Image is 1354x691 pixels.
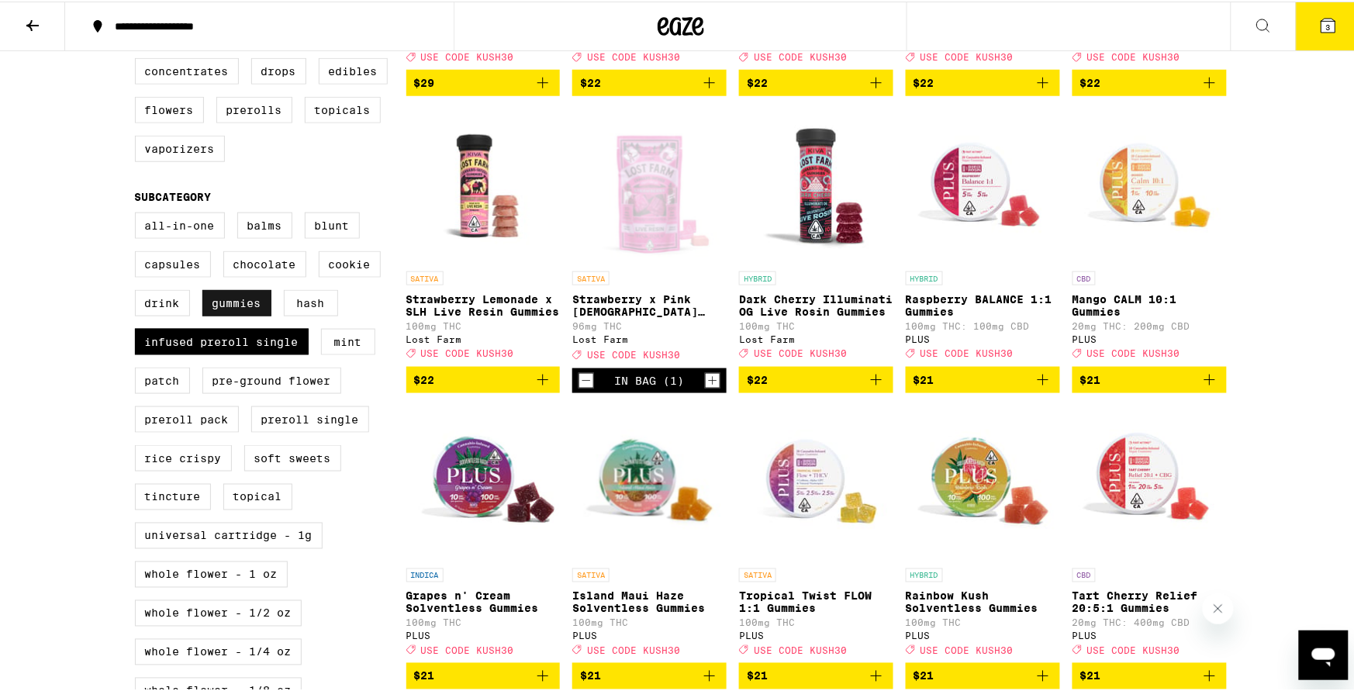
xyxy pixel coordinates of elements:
[406,107,561,365] a: Open page for Strawberry Lemonade x SLH Live Resin Gummies from Lost Farm
[739,662,893,688] button: Add to bag
[739,107,893,262] img: Lost Farm - Dark Cherry Illuminati OG Live Rosin Gummies
[135,189,212,202] legend: Subcategory
[572,617,727,627] p: 100mg THC
[135,405,239,431] label: Preroll Pack
[1072,270,1096,284] p: CBD
[135,211,225,237] label: All-In-One
[906,68,1060,95] button: Add to bag
[754,644,847,654] span: USE CODE KUSH30
[739,365,893,392] button: Add to bag
[406,589,561,613] p: Grapes n' Cream Solventless Gummies
[906,567,943,581] p: HYBRID
[739,270,776,284] p: HYBRID
[319,57,388,83] label: Edibles
[1072,589,1227,613] p: Tart Cherry Relief 20:5:1 Gummies
[406,270,444,284] p: SATIVA
[414,372,435,385] span: $22
[135,637,302,664] label: Whole Flower - 1/4 oz
[406,404,561,559] img: PLUS - Grapes n' Cream Solventless Gummies
[202,366,341,392] label: Pre-ground Flower
[9,11,112,23] span: Hi. Need any help?
[572,107,727,366] a: Open page for Strawberry x Pink Jesus Live Resin Chews - 100mg from Lost Farm
[739,589,893,613] p: Tropical Twist FLOW 1:1 Gummies
[406,292,561,316] p: Strawberry Lemonade x SLH Live Resin Gummies
[572,404,727,662] a: Open page for Island Maui Haze Solventless Gummies from PLUS
[135,366,190,392] label: Patch
[914,669,934,681] span: $21
[321,327,375,354] label: Mint
[406,567,444,581] p: INDICA
[1087,644,1180,654] span: USE CODE KUSH30
[906,589,1060,613] p: Rainbow Kush Solventless Gummies
[421,644,514,654] span: USE CODE KUSH30
[705,371,720,387] button: Increment
[921,50,1014,60] span: USE CODE KUSH30
[421,50,514,60] span: USE CODE KUSH30
[406,404,561,662] a: Open page for Grapes n' Cream Solventless Gummies from PLUS
[237,211,292,237] label: Balms
[284,288,338,315] label: Hash
[572,589,727,613] p: Island Maui Haze Solventless Gummies
[135,599,302,625] label: Whole Flower - 1/2 oz
[739,68,893,95] button: Add to bag
[580,75,601,88] span: $22
[579,371,594,387] button: Decrement
[1203,592,1234,623] iframe: Close message
[1072,567,1096,581] p: CBD
[906,270,943,284] p: HYBRID
[406,68,561,95] button: Add to bag
[906,630,1060,640] div: PLUS
[135,482,211,509] label: Tincture
[135,57,239,83] label: Concentrates
[406,630,561,640] div: PLUS
[906,292,1060,316] p: Raspberry BALANCE 1:1 Gummies
[202,288,271,315] label: Gummies
[1080,669,1101,681] span: $21
[223,482,292,509] label: Topical
[739,107,893,365] a: Open page for Dark Cherry Illuminati OG Live Rosin Gummies from Lost Farm
[1072,107,1227,262] img: PLUS - Mango CALM 10:1 Gummies
[1072,292,1227,316] p: Mango CALM 10:1 Gummies
[739,292,893,316] p: Dark Cherry Illuminati OG Live Rosin Gummies
[906,107,1060,365] a: Open page for Raspberry BALANCE 1:1 Gummies from PLUS
[1072,320,1227,330] p: 20mg THC: 200mg CBD
[414,75,435,88] span: $29
[739,404,893,662] a: Open page for Tropical Twist FLOW 1:1 Gummies from PLUS
[739,630,893,640] div: PLUS
[906,333,1060,343] div: PLUS
[739,320,893,330] p: 100mg THC
[216,95,292,122] label: Prerolls
[572,567,610,581] p: SATIVA
[1072,617,1227,627] p: 20mg THC: 400mg CBD
[1072,404,1227,559] img: PLUS - Tart Cherry Relief 20:5:1 Gummies
[305,211,360,237] label: Blunt
[1299,629,1349,679] iframe: Button to launch messaging window
[406,365,561,392] button: Add to bag
[1072,404,1227,662] a: Open page for Tart Cherry Relief 20:5:1 Gummies from PLUS
[135,444,232,470] label: Rice Crispy
[906,107,1060,262] img: PLUS - Raspberry BALANCE 1:1 Gummies
[305,95,381,122] label: Topicals
[739,333,893,343] div: Lost Farm
[572,404,727,559] img: PLUS - Island Maui Haze Solventless Gummies
[587,349,680,359] span: USE CODE KUSH30
[572,662,727,688] button: Add to bag
[906,404,1060,662] a: Open page for Rainbow Kush Solventless Gummies from PLUS
[135,521,323,548] label: Universal Cartridge - 1g
[754,347,847,358] span: USE CODE KUSH30
[906,662,1060,688] button: Add to bag
[754,50,847,60] span: USE CODE KUSH30
[747,372,768,385] span: $22
[587,644,680,654] span: USE CODE KUSH30
[135,560,288,586] label: Whole Flower - 1 oz
[244,444,341,470] label: Soft Sweets
[1087,347,1180,358] span: USE CODE KUSH30
[135,288,190,315] label: Drink
[906,617,1060,627] p: 100mg THC
[587,50,680,60] span: USE CODE KUSH30
[747,669,768,681] span: $21
[921,347,1014,358] span: USE CODE KUSH30
[1080,372,1101,385] span: $21
[572,292,727,316] p: Strawberry x Pink [DEMOGRAPHIC_DATA] Live Resin Chews - 100mg
[615,373,685,385] div: In Bag (1)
